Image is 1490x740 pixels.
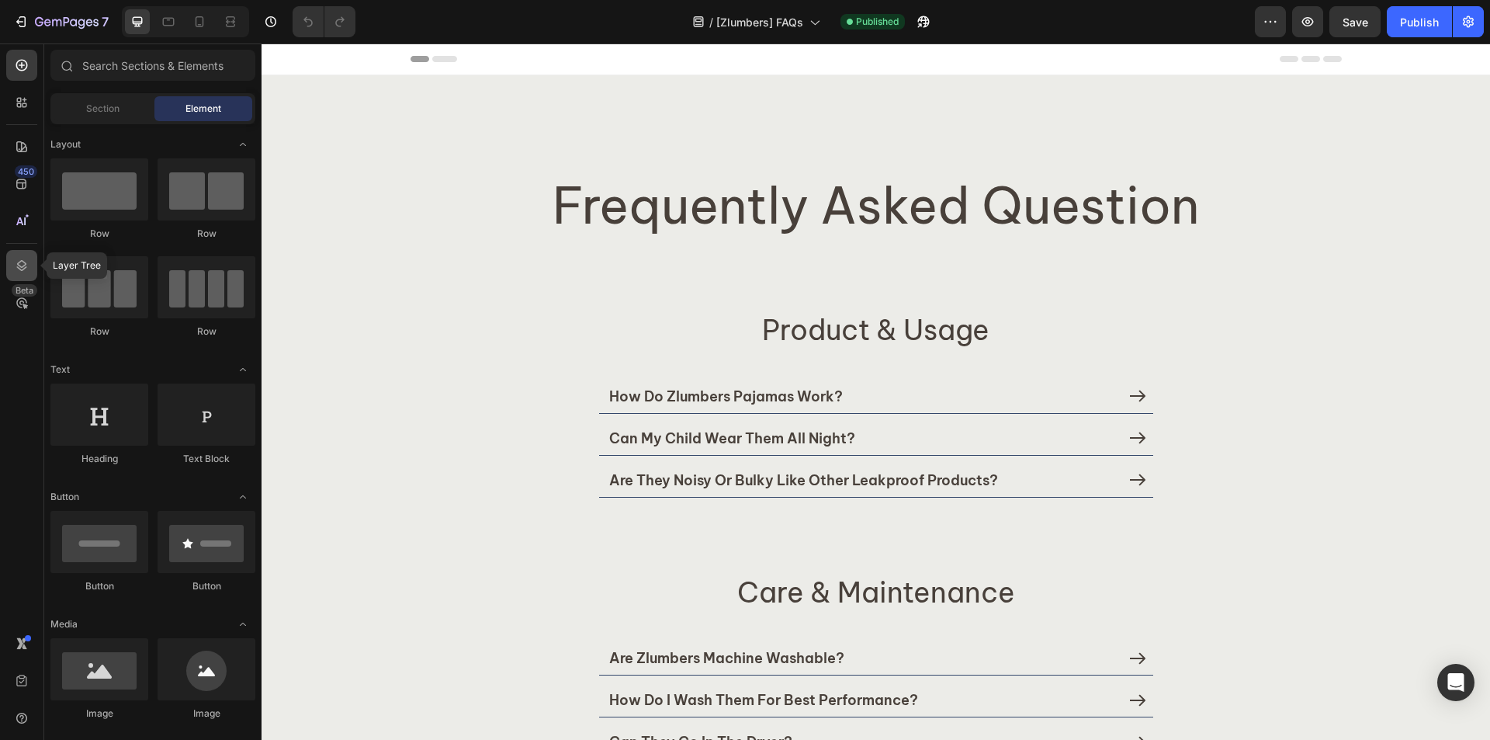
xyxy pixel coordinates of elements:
[15,165,37,178] div: 450
[50,137,81,151] span: Layout
[230,132,255,157] span: Toggle open
[1343,16,1368,29] span: Save
[50,50,255,81] input: Search Sections & Elements
[348,386,594,404] p: can my child wear them all night?
[158,707,255,721] div: Image
[50,707,148,721] div: Image
[158,452,255,466] div: Text Block
[230,357,255,382] span: Toggle open
[230,612,255,637] span: Toggle open
[1387,6,1452,37] button: Publish
[158,325,255,339] div: Row
[50,452,148,466] div: Heading
[262,43,1490,740] iframe: Design area
[158,579,255,593] div: Button
[348,690,531,707] p: can they go in the dryer?
[50,325,148,339] div: Row
[1437,664,1474,701] div: Open Intercom Messenger
[50,490,79,504] span: Button
[12,284,37,297] div: Beta
[716,14,803,30] span: [Zlumbers] FAQs
[50,579,148,593] div: Button
[348,648,657,665] p: how do i wash them for best performance?
[709,14,713,30] span: /
[348,344,581,362] p: how do zlumbers pajamas work?
[1400,14,1439,30] div: Publish
[50,617,78,631] span: Media
[86,102,120,116] span: Section
[348,428,736,446] p: are they noisy or bulky like other leakproof products?
[50,363,70,377] span: Text
[856,15,899,29] span: Published
[230,485,255,509] span: Toggle open
[6,6,116,37] button: 7
[102,12,109,31] p: 7
[293,6,355,37] div: Undo/Redo
[348,606,583,624] p: are zlumbers machine washable?
[185,102,221,116] span: Element
[50,227,148,241] div: Row
[158,227,255,241] div: Row
[22,532,1207,567] h2: Care & Maintenance
[1329,6,1381,37] button: Save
